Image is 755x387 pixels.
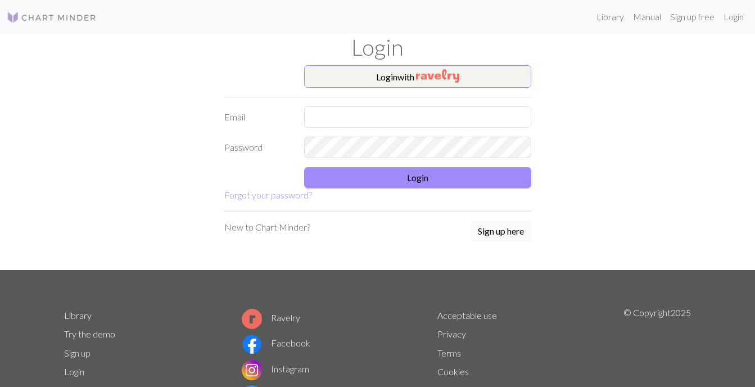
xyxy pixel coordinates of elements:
a: Library [592,6,629,28]
h1: Login [57,34,698,61]
button: Login [304,167,531,188]
label: Password [218,137,298,158]
a: Sign up here [471,220,531,243]
a: Acceptable use [437,310,497,321]
a: Privacy [437,328,466,339]
a: Facebook [242,337,310,348]
label: Email [218,106,298,128]
p: New to Chart Minder? [224,220,310,234]
a: Sign up [64,348,91,358]
a: Try the demo [64,328,115,339]
img: Instagram logo [242,360,262,380]
img: Facebook logo [242,334,262,354]
font: © Copyright 2025 [623,307,691,318]
a: Login [719,6,748,28]
a: Cookies [437,366,469,377]
a: Library [64,310,92,321]
a: Instagram [242,363,309,374]
img: Logo [7,11,97,24]
a: Terms [437,348,461,358]
a: Login [64,366,84,377]
img: Ravelry [416,69,459,83]
a: Manual [629,6,666,28]
button: Sign up here [471,220,531,242]
a: Forgot your password? [224,190,312,200]
button: Loginwith [304,65,531,88]
font: Login with [376,71,414,82]
img: Ravelry logo [242,309,262,329]
a: Sign up free [666,6,719,28]
a: Ravelry [242,312,300,323]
